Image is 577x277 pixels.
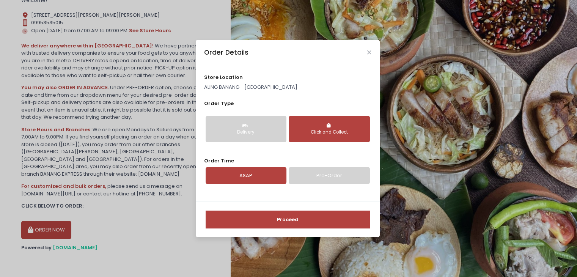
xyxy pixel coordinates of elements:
[204,157,234,164] span: Order Time
[204,100,234,107] span: Order Type
[206,116,286,142] button: Delivery
[204,83,371,91] p: ALING BANANG - [GEOGRAPHIC_DATA]
[204,47,248,57] div: Order Details
[289,116,369,142] button: Click and Collect
[206,167,286,184] a: ASAP
[204,74,243,81] span: store location
[289,167,369,184] a: Pre-Order
[206,211,370,229] button: Proceed
[211,129,281,136] div: Delivery
[294,129,364,136] div: Click and Collect
[367,50,371,54] button: Close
